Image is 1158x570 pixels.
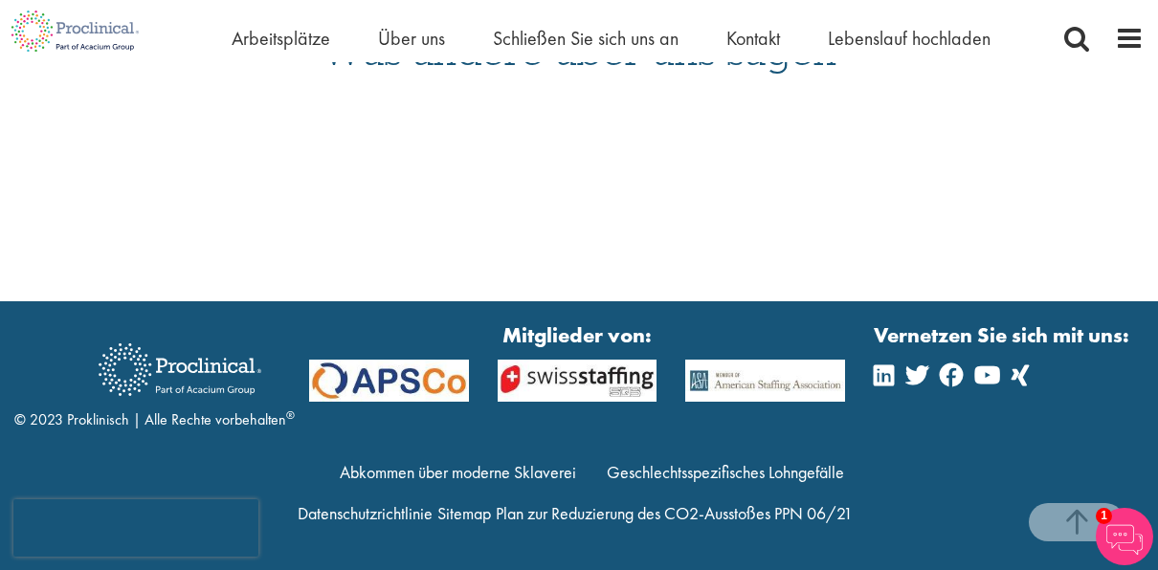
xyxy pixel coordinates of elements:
[84,330,276,409] img: Proclinical Recruitment
[607,461,844,483] a: Geschlechtsspezifisches Lohngefälle
[378,26,445,51] a: Über uns
[874,320,1129,350] strong: Vernetzen Sie sich mit uns:
[493,26,679,51] a: Schließen Sie sich uns an
[298,502,433,524] a: Datenschutzrichtlinie
[309,320,845,350] strong: Mitglieder von:
[1096,508,1153,565] img: Chatbot
[828,26,991,51] a: Lebenslauf hochladen
[726,26,780,51] a: Kontakt
[496,502,853,524] a: Plan zur Reduzierung des CO2-Ausstoßes PPN 06/21
[483,360,672,402] img: APSCo
[13,499,258,557] iframe: reCAPTCHA
[14,409,286,429] font: © 2023 Proklinisch | Alle Rechte vorbehalten
[1096,508,1112,524] span: 1
[295,360,483,402] img: APSCo
[232,26,330,51] a: Arbeitsplätze
[286,407,295,423] sup: ®
[437,502,491,524] a: Sitemap
[340,461,576,483] a: Abkommen über moderne Sklaverei
[671,360,859,402] img: APSCo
